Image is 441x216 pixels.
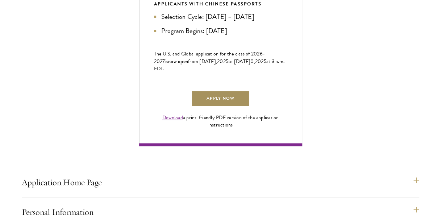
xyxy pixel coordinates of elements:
span: -202 [154,50,265,65]
span: 7 [162,58,165,65]
span: at 3 p.m. EDT. [154,58,285,72]
span: is [165,58,169,65]
div: a print-friendly PDF version of the application instructions [154,114,287,129]
li: Program Begins: [DATE] [154,26,287,36]
span: The U.S. and Global application for the class of 202 [154,50,260,58]
a: Apply Now [191,91,249,107]
span: 5 [226,58,228,65]
button: Application Home Page [22,174,419,191]
span: to [DATE] [228,58,250,65]
span: 6 [260,50,263,58]
a: Download [162,114,183,121]
span: 202 [255,58,264,65]
span: 0 [250,58,254,65]
span: 5 [264,58,266,65]
span: now open [168,58,188,65]
li: Selection Cycle: [DATE] – [DATE] [154,12,287,22]
span: 202 [217,58,226,65]
span: from [DATE], [188,58,217,65]
span: , [254,58,255,65]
